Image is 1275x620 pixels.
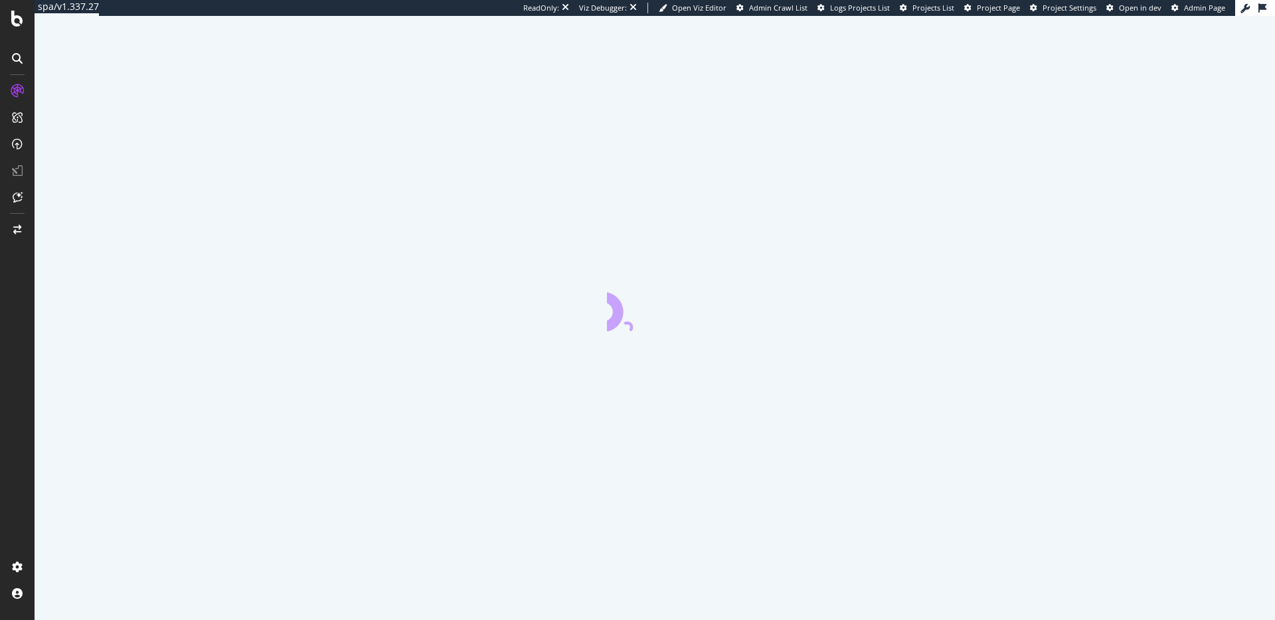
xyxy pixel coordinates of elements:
div: animation [607,283,703,331]
a: Admin Page [1171,3,1225,13]
div: ReadOnly: [523,3,559,13]
span: Open Viz Editor [672,3,726,13]
a: Open Viz Editor [659,3,726,13]
div: Viz Debugger: [579,3,627,13]
span: Project Settings [1043,3,1096,13]
span: Projects List [912,3,954,13]
span: Admin Page [1184,3,1225,13]
span: Open in dev [1119,3,1161,13]
a: Project Settings [1030,3,1096,13]
span: Admin Crawl List [749,3,807,13]
a: Logs Projects List [817,3,890,13]
a: Project Page [964,3,1020,13]
a: Projects List [900,3,954,13]
a: Open in dev [1106,3,1161,13]
a: Admin Crawl List [736,3,807,13]
span: Logs Projects List [830,3,890,13]
span: Project Page [977,3,1020,13]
